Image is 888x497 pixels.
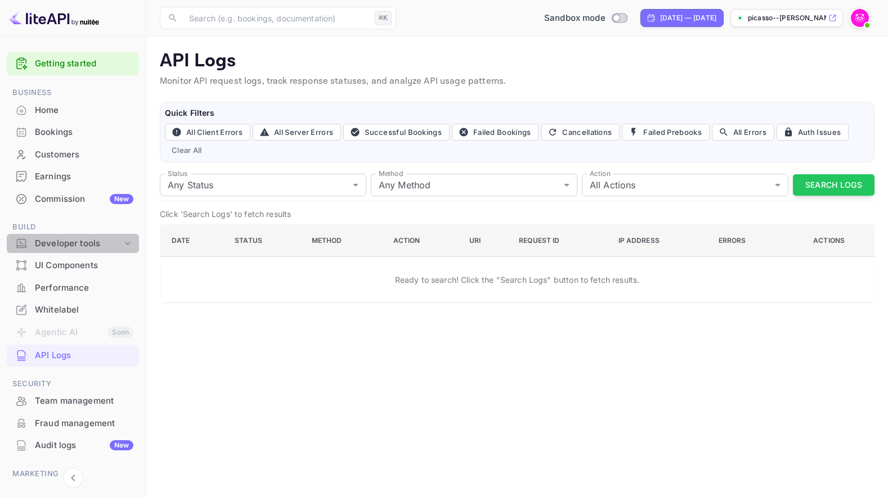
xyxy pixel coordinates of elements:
[748,13,826,23] p: picasso--[PERSON_NAME]--6gix...
[544,12,606,25] span: Sandbox mode
[510,225,609,257] th: Request ID
[384,225,460,257] th: Action
[35,439,133,452] div: Audit logs
[7,277,139,299] div: Performance
[712,124,774,141] button: All Errors
[7,435,139,457] div: Audit logsNew
[35,282,133,295] div: Performance
[35,126,133,139] div: Bookings
[7,413,139,435] div: Fraud management
[7,100,139,120] a: Home
[777,124,849,141] button: Auth Issues
[35,417,133,430] div: Fraud management
[851,9,869,27] img: Picasso “Picasso”
[7,390,139,412] div: Team management
[9,9,99,27] img: LiteAPI logo
[110,440,133,450] div: New
[452,124,539,141] button: Failed Bookings
[7,378,139,390] span: Security
[582,174,788,196] div: All Actions
[379,169,403,178] label: Method
[35,349,133,362] div: API Logs
[167,143,207,157] button: Clear All
[609,225,710,257] th: IP Address
[541,124,620,141] button: Cancellations
[660,13,716,23] div: [DATE] — [DATE]
[375,11,392,25] div: ⌘K
[63,468,83,488] button: Collapse navigation
[7,255,139,277] div: UI Components
[7,144,139,165] a: Customers
[622,124,710,141] button: Failed Prebooks
[7,121,139,143] div: Bookings
[35,170,133,183] div: Earnings
[460,225,510,257] th: URI
[395,274,640,286] p: Ready to search! Click the "Search Logs" button to fetch results.
[7,345,139,367] div: API Logs
[35,395,133,408] div: Team management
[7,166,139,187] a: Earnings
[7,221,139,233] span: Build
[160,75,874,88] p: Monitor API request logs, track response statuses, and analyze API usage patterns.
[710,225,787,257] th: Errors
[540,12,631,25] div: Switch to Production mode
[793,174,874,196] button: Search Logs
[7,277,139,298] a: Performance
[7,121,139,142] a: Bookings
[160,225,226,257] th: Date
[168,169,187,178] label: Status
[35,57,133,70] a: Getting started
[7,299,139,321] div: Whitelabel
[7,188,139,210] div: CommissionNew
[160,208,874,220] p: Click 'Search Logs' to fetch results
[303,225,384,257] th: Method
[35,259,133,272] div: UI Components
[7,234,139,254] div: Developer tools
[226,225,303,257] th: Status
[786,225,874,257] th: Actions
[35,193,133,206] div: Commission
[35,148,133,161] div: Customers
[7,100,139,121] div: Home
[165,124,250,141] button: All Client Errors
[371,174,577,196] div: Any Method
[343,124,450,141] button: Successful Bookings
[7,413,139,433] a: Fraud management
[165,107,869,119] h6: Quick Filters
[7,390,139,411] a: Team management
[7,52,139,75] div: Getting started
[7,468,139,480] span: Marketing
[110,194,133,204] div: New
[7,345,139,365] a: API Logs
[7,255,139,275] a: UI Components
[7,188,139,209] a: CommissionNew
[253,124,341,141] button: All Server Errors
[160,174,366,196] div: Any Status
[7,435,139,455] a: Audit logsNew
[590,169,611,178] label: Action
[160,50,874,73] p: API Logs
[7,166,139,188] div: Earnings
[7,299,139,320] a: Whitelabel
[35,104,133,117] div: Home
[35,237,122,250] div: Developer tools
[7,144,139,166] div: Customers
[182,7,370,29] input: Search (e.g. bookings, documentation)
[7,87,139,99] span: Business
[35,304,133,317] div: Whitelabel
